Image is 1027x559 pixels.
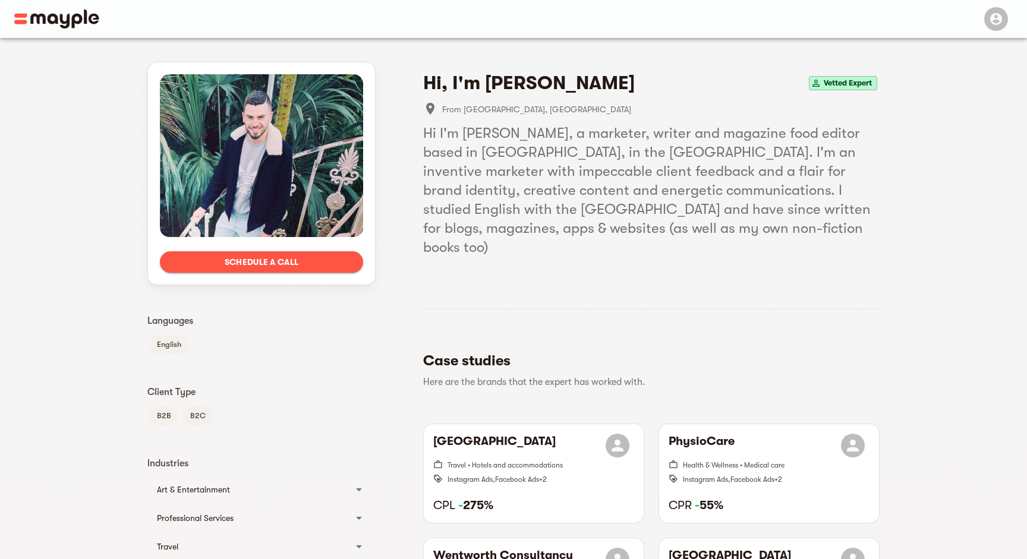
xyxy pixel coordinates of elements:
h6: [GEOGRAPHIC_DATA] [433,434,556,457]
p: Client Type [147,385,376,399]
div: Art & Entertainment [147,475,376,504]
div: Art & Entertainment [157,482,345,497]
button: [GEOGRAPHIC_DATA]Travel • Hotels and accommodationsInstagram Ads,Facebook Ads+2CPL -275% [424,424,644,523]
p: Languages [147,314,376,328]
span: Health & Wellness • Medical care [683,461,785,469]
span: From [GEOGRAPHIC_DATA], [GEOGRAPHIC_DATA] [442,102,880,116]
h6: PhysioCare [669,434,735,457]
span: + 2 [539,475,547,484]
span: Schedule a call [169,255,354,269]
strong: 275% [458,498,493,512]
h6: CPL [433,498,634,513]
p: Industries [147,456,376,470]
span: Instagram Ads , [448,475,495,484]
span: English [150,337,188,352]
span: Facebook Ads [730,475,774,484]
span: Facebook Ads [495,475,539,484]
img: Main logo [14,10,99,29]
h6: CPR [669,498,870,513]
span: B2C [183,409,213,423]
p: Here are the brands that the expert has worked with. [423,375,870,389]
span: - [695,498,700,512]
h5: Hi I'm [PERSON_NAME], a marketer, writer and magazine food editor based in [GEOGRAPHIC_DATA], in ... [423,124,880,257]
span: Vetted Expert [819,76,877,90]
span: Instagram Ads , [683,475,730,484]
span: B2B [150,409,178,423]
span: + 2 [774,475,782,484]
span: - [458,498,463,512]
h5: Case studies [423,351,870,370]
h4: Hi, I'm [PERSON_NAME] [423,71,635,95]
span: Menu [977,13,1013,23]
div: Professional Services [157,511,345,525]
button: PhysioCareHealth & Wellness • Medical careInstagram Ads,Facebook Ads+2CPR -55% [659,424,879,523]
div: Professional Services [147,504,376,532]
div: Travel [157,539,345,554]
span: Travel • Hotels and accommodations [448,461,563,469]
button: Schedule a call [160,251,363,273]
strong: 55% [695,498,723,512]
